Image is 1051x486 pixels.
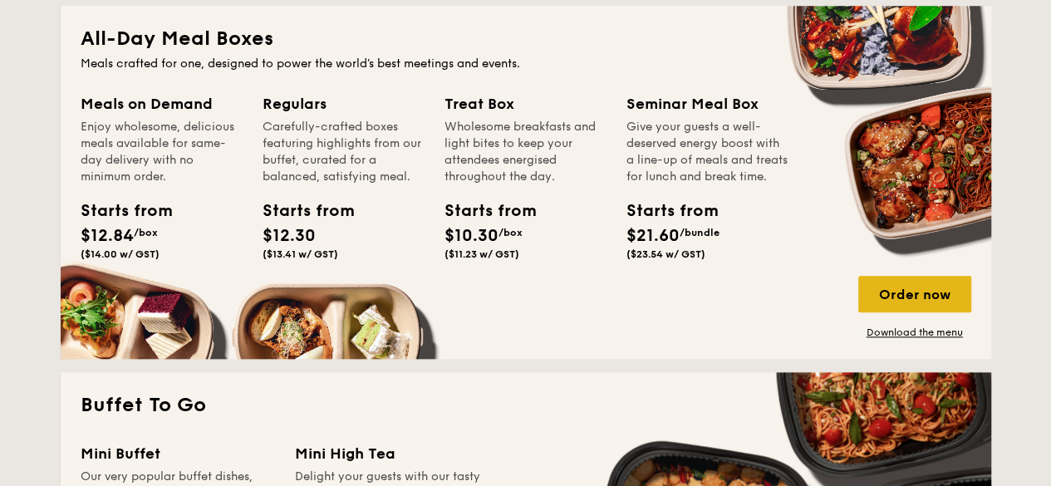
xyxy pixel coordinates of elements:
a: Download the menu [858,326,971,339]
div: Starts from [81,199,155,223]
div: Regulars [263,92,425,115]
div: Carefully-crafted boxes featuring highlights from our buffet, curated for a balanced, satisfying ... [263,119,425,185]
span: ($11.23 w/ GST) [444,248,519,260]
div: Meals crafted for one, designed to power the world's best meetings and events. [81,56,971,72]
div: Treat Box [444,92,607,115]
span: $21.60 [626,226,680,246]
span: $12.84 [81,226,134,246]
span: /box [134,227,158,238]
div: Enjoy wholesome, delicious meals available for same-day delivery with no minimum order. [81,119,243,185]
div: Starts from [444,199,519,223]
div: Order now [858,276,971,312]
span: $12.30 [263,226,316,246]
span: /box [498,227,523,238]
div: Mini High Tea [295,442,489,465]
h2: Buffet To Go [81,392,971,419]
div: Starts from [626,199,701,223]
span: ($14.00 w/ GST) [81,248,160,260]
span: $10.30 [444,226,498,246]
div: Wholesome breakfasts and light bites to keep your attendees energised throughout the day. [444,119,607,185]
span: /bundle [680,227,719,238]
div: Give your guests a well-deserved energy boost with a line-up of meals and treats for lunch and br... [626,119,788,185]
h2: All-Day Meal Boxes [81,26,971,52]
div: Seminar Meal Box [626,92,788,115]
span: ($23.54 w/ GST) [626,248,705,260]
span: ($13.41 w/ GST) [263,248,338,260]
div: Mini Buffet [81,442,275,465]
div: Starts from [263,199,337,223]
div: Meals on Demand [81,92,243,115]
